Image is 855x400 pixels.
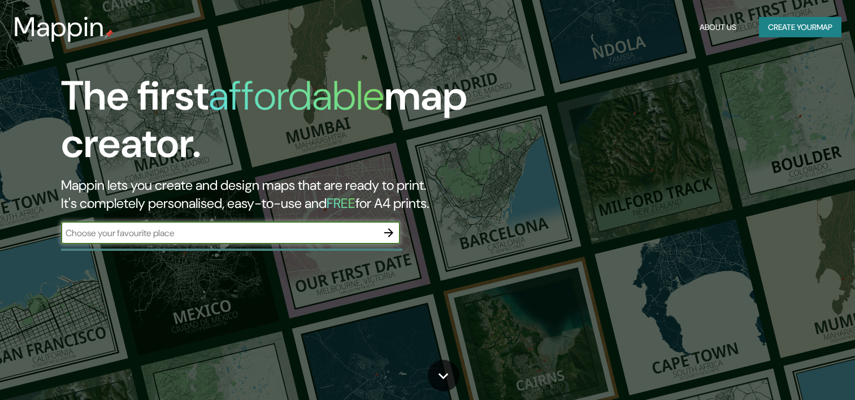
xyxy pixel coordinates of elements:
h5: FREE [327,194,355,212]
input: Choose your favourite place [61,227,377,240]
button: Create yourmap [759,17,841,38]
h3: Mappin [14,11,105,43]
img: mappin-pin [105,29,114,38]
h2: Mappin lets you create and design maps that are ready to print. It's completely personalised, eas... [61,176,489,212]
h1: The first map creator. [61,72,489,176]
button: About Us [695,17,741,38]
h1: affordable [209,69,384,122]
